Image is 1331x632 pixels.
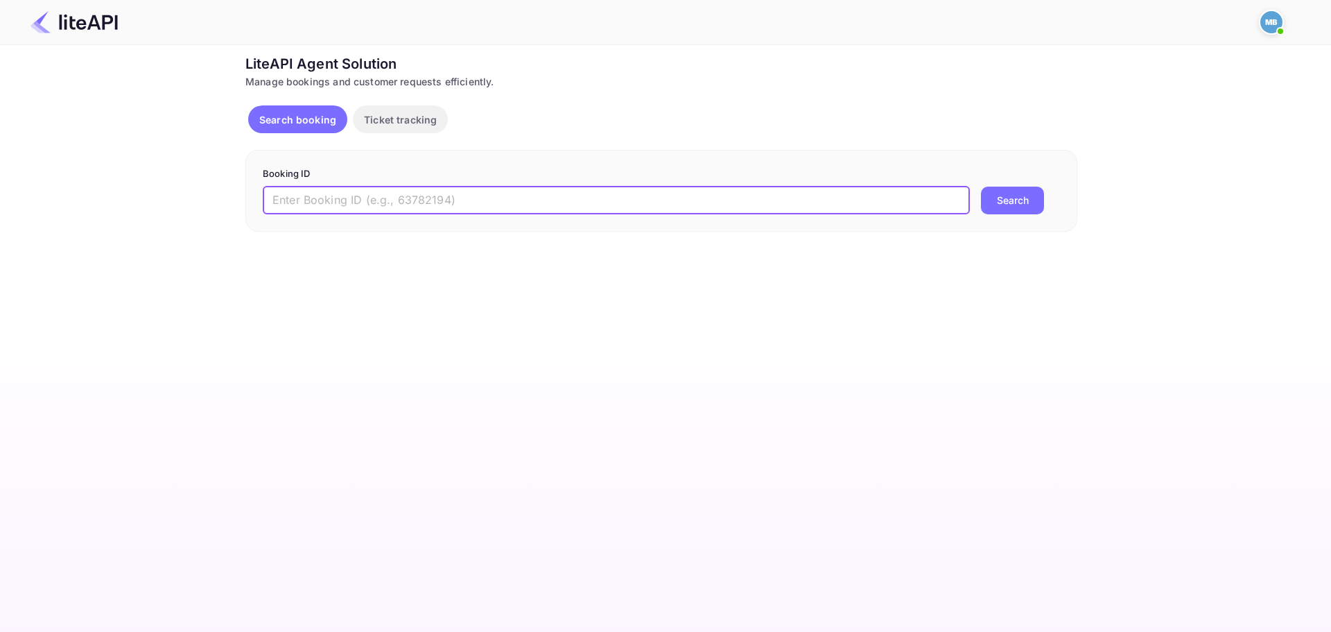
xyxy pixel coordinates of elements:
div: LiteAPI Agent Solution [245,53,1077,74]
button: Search [981,187,1044,214]
p: Booking ID [263,167,1060,181]
img: LiteAPI Logo [31,11,118,33]
p: Ticket tracking [364,112,437,127]
input: Enter Booking ID (e.g., 63782194) [263,187,970,214]
p: Search booking [259,112,336,127]
img: Mohcine Belkhir [1260,11,1282,33]
div: Manage bookings and customer requests efficiently. [245,74,1077,89]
